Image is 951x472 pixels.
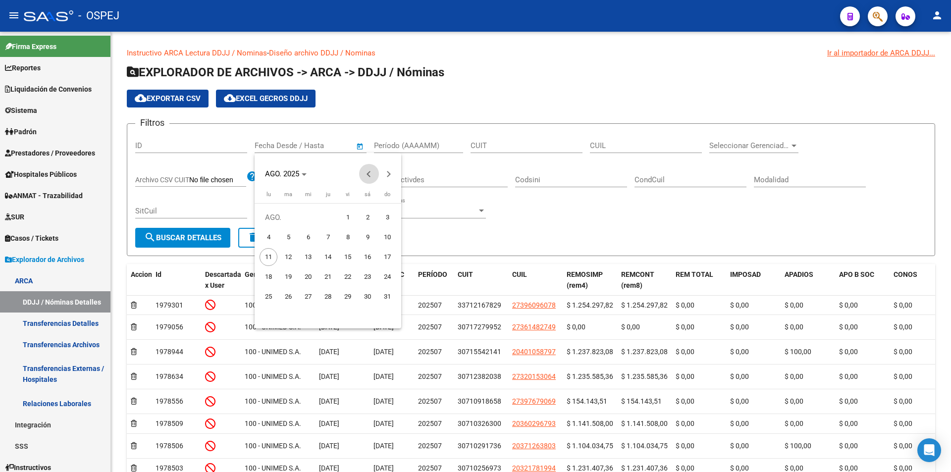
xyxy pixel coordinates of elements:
button: Next month [379,164,399,184]
span: 23 [359,268,376,286]
span: 27 [299,288,317,306]
button: 31 de agosto de 2025 [377,287,397,307]
button: 8 de agosto de 2025 [338,227,358,247]
button: 6 de agosto de 2025 [298,227,318,247]
span: 26 [279,288,297,306]
span: lu [266,191,271,198]
button: 4 de agosto de 2025 [259,227,278,247]
button: 27 de agosto de 2025 [298,287,318,307]
button: Previous month [359,164,379,184]
span: do [384,191,390,198]
span: 19 [279,268,297,286]
span: vi [346,191,350,198]
button: 14 de agosto de 2025 [318,247,338,267]
span: 22 [339,268,357,286]
button: 5 de agosto de 2025 [278,227,298,247]
td: AGO. [259,208,338,227]
span: 6 [299,228,317,246]
span: 16 [359,248,376,266]
button: 20 de agosto de 2025 [298,267,318,287]
span: sá [365,191,370,198]
button: 17 de agosto de 2025 [377,247,397,267]
span: 18 [260,268,277,286]
span: 25 [260,288,277,306]
button: 9 de agosto de 2025 [358,227,377,247]
button: 12 de agosto de 2025 [278,247,298,267]
span: 12 [279,248,297,266]
span: 29 [339,288,357,306]
span: 13 [299,248,317,266]
span: 14 [319,248,337,266]
button: 24 de agosto de 2025 [377,267,397,287]
span: 10 [378,228,396,246]
button: 25 de agosto de 2025 [259,287,278,307]
button: 19 de agosto de 2025 [278,267,298,287]
span: 20 [299,268,317,286]
button: 2 de agosto de 2025 [358,208,377,227]
button: 22 de agosto de 2025 [338,267,358,287]
button: Choose month and year [261,165,311,183]
span: 1 [339,209,357,226]
span: 28 [319,288,337,306]
button: 18 de agosto de 2025 [259,267,278,287]
button: 13 de agosto de 2025 [298,247,318,267]
button: 15 de agosto de 2025 [338,247,358,267]
span: 9 [359,228,376,246]
button: 30 de agosto de 2025 [358,287,377,307]
button: 28 de agosto de 2025 [318,287,338,307]
button: 7 de agosto de 2025 [318,227,338,247]
span: ju [326,191,330,198]
button: 1 de agosto de 2025 [338,208,358,227]
span: 15 [339,248,357,266]
span: 17 [378,248,396,266]
span: 3 [378,209,396,226]
span: 2 [359,209,376,226]
button: 29 de agosto de 2025 [338,287,358,307]
span: 31 [378,288,396,306]
button: 10 de agosto de 2025 [377,227,397,247]
span: 7 [319,228,337,246]
span: ma [284,191,292,198]
span: 8 [339,228,357,246]
span: 11 [260,248,277,266]
button: 26 de agosto de 2025 [278,287,298,307]
span: 5 [279,228,297,246]
span: mi [305,191,312,198]
span: 24 [378,268,396,286]
span: 4 [260,228,277,246]
button: 16 de agosto de 2025 [358,247,377,267]
button: 21 de agosto de 2025 [318,267,338,287]
span: 30 [359,288,376,306]
button: 11 de agosto de 2025 [259,247,278,267]
span: AGO. 2025 [265,169,299,178]
button: 23 de agosto de 2025 [358,267,377,287]
span: 21 [319,268,337,286]
div: Open Intercom Messenger [917,438,941,462]
button: 3 de agosto de 2025 [377,208,397,227]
